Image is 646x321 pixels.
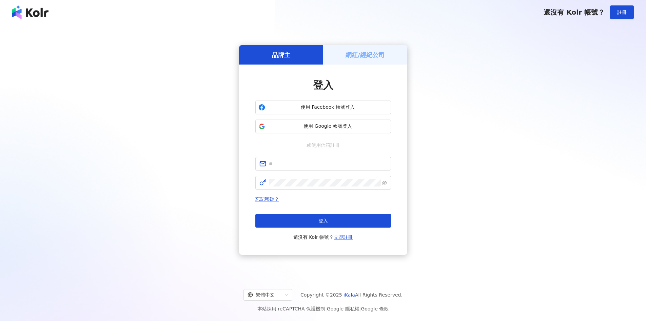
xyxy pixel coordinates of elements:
[268,123,388,130] span: 使用 Google 帳號登入
[327,306,359,311] a: Google 隱私權
[255,120,391,133] button: 使用 Google 帳號登入
[302,141,345,149] span: 或使用信箱註冊
[12,5,48,19] img: logo
[318,218,328,224] span: 登入
[382,180,387,185] span: eye-invisible
[257,305,389,313] span: 本站採用 reCAPTCHA 保護機制
[255,214,391,228] button: 登入
[359,306,361,311] span: |
[346,51,385,59] h5: 網紅/經紀公司
[361,306,389,311] a: Google 條款
[313,79,333,91] span: 登入
[300,291,403,299] span: Copyright © 2025 All Rights Reserved.
[334,234,353,240] a: 立即註冊
[248,289,282,300] div: 繁體中文
[255,101,391,114] button: 使用 Facebook 帳號登入
[617,10,627,15] span: 註冊
[293,233,353,241] span: 還沒有 Kolr 帳號？
[325,306,327,311] span: |
[344,292,355,298] a: iKala
[255,196,279,202] a: 忘記密碼？
[272,51,290,59] h5: 品牌主
[610,5,634,19] button: 註冊
[544,8,605,16] span: 還沒有 Kolr 帳號？
[268,104,388,111] span: 使用 Facebook 帳號登入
